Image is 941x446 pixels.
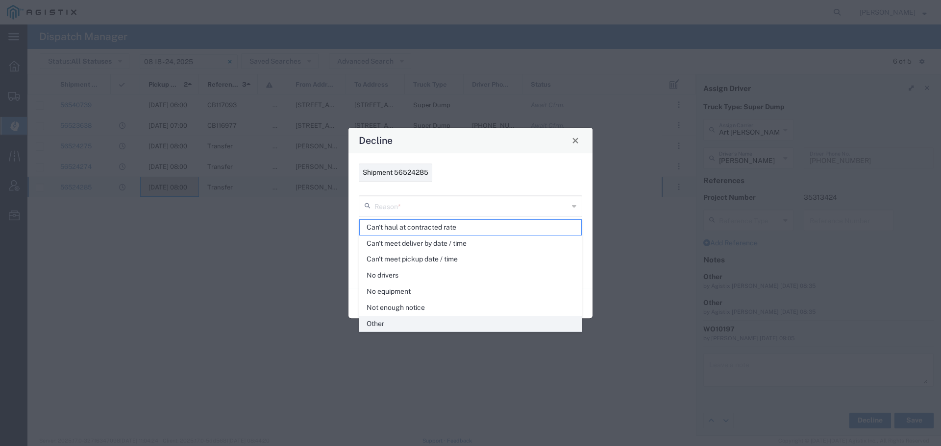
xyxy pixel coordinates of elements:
span: No drivers [360,268,581,283]
button: Close [569,134,582,147]
span: Can't meet pickup date / time [360,252,581,267]
span: Can't haul at contracted rate [360,220,581,235]
span: Not enough notice [360,300,581,315]
span: Can't meet deliver by date / time [360,236,581,251]
span: Other [360,316,581,331]
li: Shipment 56524285 [359,164,432,182]
span: No equipment [360,284,581,299]
h4: Decline [359,133,393,147]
